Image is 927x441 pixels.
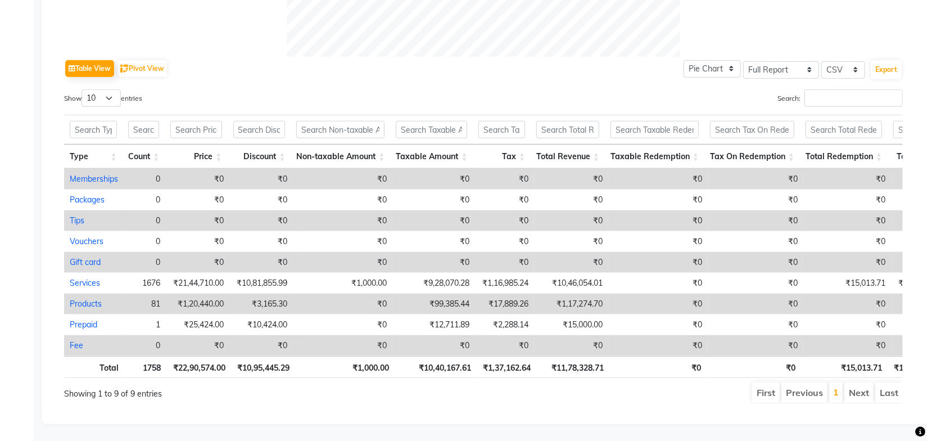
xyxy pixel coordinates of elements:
[475,190,534,210] td: ₹0
[392,314,475,335] td: ₹12,711.89
[82,89,121,107] select: Showentries
[166,210,229,231] td: ₹0
[534,273,608,294] td: ₹10,46,054.01
[704,145,800,169] th: Tax On Redemption: activate to sort column ascending
[165,145,227,169] th: Price: activate to sort column ascending
[475,314,534,335] td: ₹2,288.14
[708,273,803,294] td: ₹0
[64,356,124,378] th: Total
[534,252,608,273] td: ₹0
[293,210,392,231] td: ₹0
[293,294,392,314] td: ₹0
[806,121,882,138] input: Search Total Redemption
[166,356,231,378] th: ₹22,90,574.00
[803,190,891,210] td: ₹0
[65,60,114,77] button: Table View
[390,145,473,169] th: Taxable Amount: activate to sort column ascending
[804,89,903,107] input: Search:
[803,231,891,252] td: ₹0
[120,65,129,73] img: pivot.png
[803,335,891,356] td: ₹0
[233,121,286,138] input: Search Discount
[609,356,707,378] th: ₹0
[229,294,293,314] td: ₹3,165.30
[708,231,803,252] td: ₹0
[395,356,477,378] th: ₹10,40,167.61
[608,190,708,210] td: ₹0
[605,145,704,169] th: Taxable Redemption: activate to sort column ascending
[478,121,525,138] input: Search Tax
[64,89,142,107] label: Show entries
[124,335,166,356] td: 0
[392,169,475,190] td: ₹0
[166,190,229,210] td: ₹0
[124,169,166,190] td: 0
[536,121,599,138] input: Search Total Revenue
[803,273,891,294] td: ₹15,013.71
[475,335,534,356] td: ₹0
[803,210,891,231] td: ₹0
[229,210,293,231] td: ₹0
[871,60,902,79] button: Export
[801,356,888,378] th: ₹15,013.71
[392,335,475,356] td: ₹0
[534,314,608,335] td: ₹15,000.00
[708,169,803,190] td: ₹0
[170,121,221,138] input: Search Price
[231,356,296,378] th: ₹10,95,445.29
[293,231,392,252] td: ₹0
[608,273,708,294] td: ₹0
[70,121,117,138] input: Search Type
[803,314,891,335] td: ₹0
[477,356,536,378] th: ₹1,37,162.64
[293,252,392,273] td: ₹0
[608,294,708,314] td: ₹0
[124,314,166,335] td: 1
[392,210,475,231] td: ₹0
[166,335,229,356] td: ₹0
[124,294,166,314] td: 81
[475,273,534,294] td: ₹1,16,985.24
[475,210,534,231] td: ₹0
[293,273,392,294] td: ₹1,000.00
[166,169,229,190] td: ₹0
[803,294,891,314] td: ₹0
[70,215,84,226] a: Tips
[536,356,609,378] th: ₹11,78,328.71
[534,294,608,314] td: ₹1,17,274.70
[475,252,534,273] td: ₹0
[229,169,293,190] td: ₹0
[396,121,467,138] input: Search Taxable Amount
[117,60,167,77] button: Pivot View
[229,231,293,252] td: ₹0
[392,273,475,294] td: ₹9,28,070.28
[64,145,123,169] th: Type: activate to sort column ascending
[534,169,608,190] td: ₹0
[608,210,708,231] td: ₹0
[608,314,708,335] td: ₹0
[70,340,83,350] a: Fee
[475,169,534,190] td: ₹0
[229,314,293,335] td: ₹10,424.00
[803,252,891,273] td: ₹0
[70,195,105,205] a: Packages
[128,121,160,138] input: Search Count
[392,252,475,273] td: ₹0
[70,257,101,267] a: Gift card
[803,169,891,190] td: ₹0
[70,299,102,309] a: Products
[293,169,392,190] td: ₹0
[166,314,229,335] td: ₹25,424.00
[124,231,166,252] td: 0
[708,190,803,210] td: ₹0
[392,190,475,210] td: ₹0
[708,252,803,273] td: ₹0
[473,145,531,169] th: Tax: activate to sort column ascending
[392,294,475,314] td: ₹99,385.44
[228,145,291,169] th: Discount: activate to sort column ascending
[608,335,708,356] td: ₹0
[708,335,803,356] td: ₹0
[64,381,404,400] div: Showing 1 to 9 of 9 entries
[296,121,385,138] input: Search Non-taxable Amount
[70,174,118,184] a: Memberships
